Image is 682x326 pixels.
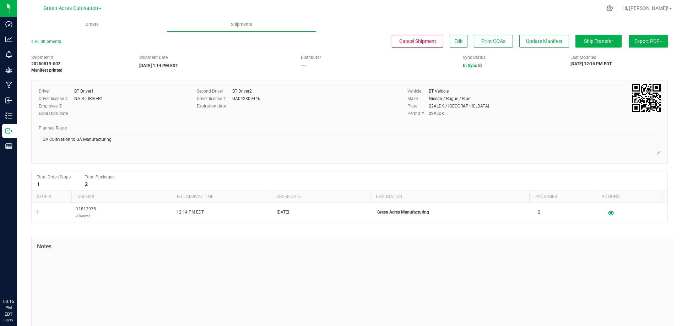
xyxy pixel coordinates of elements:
[519,35,569,48] button: Update Manifest
[474,35,513,48] button: Print COAs
[429,88,449,94] div: BT Vehicle
[39,126,67,131] span: Planned Route
[71,191,171,203] th: Order #
[139,63,178,68] strong: [DATE] 1:14 PM EDT
[221,21,262,28] span: Shipments
[36,209,38,216] span: 1
[454,38,463,44] span: Edit
[629,35,668,48] button: Export PDF
[197,103,232,109] label: Expiration date
[429,103,489,109] div: 22ALDK / [GEOGRAPHIC_DATA]
[37,175,71,179] span: Total Order/Stops
[5,21,12,28] inline-svg: Dashboard
[76,206,96,219] span: 11812975
[481,38,505,44] span: Print COAs
[139,54,168,61] label: Shipment Date
[171,191,270,203] th: Est. arrival time
[31,61,60,66] strong: 20250819-002
[429,95,470,102] div: Nissan / Rogue / Blue
[31,68,63,73] strong: Manifest printed
[197,88,232,94] label: Second Driver
[407,103,429,109] label: Plate
[5,112,12,119] inline-svg: Inventory
[3,317,14,323] p: 08/19
[85,181,88,187] strong: 2
[605,5,614,12] div: Manage settings
[463,54,486,61] label: Sync Status
[39,103,74,109] label: Employee ID
[17,17,167,32] a: Orders
[463,63,477,68] span: In Sync
[429,110,444,117] div: 22ALDK
[570,61,612,66] strong: [DATE] 12:15 PM EDT
[31,54,129,61] span: Shipment #
[632,84,661,112] img: Scan me!
[407,95,429,102] label: Make
[301,63,306,68] strong: ---
[43,5,98,11] span: Green Acres Cultivation
[39,95,74,102] label: Driver license #
[32,191,71,203] th: Stop #
[85,175,114,179] span: Total Packages
[407,88,429,94] label: Vehicle
[450,35,467,48] button: Edit
[529,191,596,203] th: Packages
[177,209,204,216] span: 12:14 PM EDT
[39,88,74,94] label: Driver
[526,38,563,44] span: Update Manifest
[76,212,96,219] p: Allocated
[167,17,316,32] a: Shipments
[3,298,14,317] p: 03:15 PM EDT
[407,110,429,117] label: Permit #
[197,95,232,102] label: Driver license #
[5,127,12,134] inline-svg: Outbound
[5,51,12,58] inline-svg: Monitoring
[301,54,321,61] label: Distributor
[271,191,370,203] th: Order date
[377,209,529,216] p: Green Acres Manufacturing
[392,35,443,48] button: Cancel Shipment
[5,143,12,150] inline-svg: Reports
[575,35,622,48] button: Ship Transfer
[76,21,108,28] span: Orders
[37,242,188,251] span: Notes
[39,110,74,117] label: Expiration date
[5,97,12,104] inline-svg: Inbound
[74,88,94,94] div: BT Driver1
[399,38,436,44] span: Cancel Shipment
[370,191,529,203] th: Destination
[232,88,252,94] div: BT Driver2
[7,269,28,291] iframe: Resource center
[37,181,40,187] strong: 1
[538,209,540,216] span: 2
[570,54,596,61] label: Last Modified
[5,36,12,43] inline-svg: Analytics
[584,38,613,44] span: Ship Transfer
[74,95,103,102] div: NA-BTDRIVER1
[5,66,12,73] inline-svg: Grow
[632,84,661,112] qrcode: 20250819-002
[232,95,260,102] div: GA042809446
[622,5,669,11] span: Hi, [PERSON_NAME]!
[31,39,61,44] a: All Shipments
[5,82,12,89] inline-svg: Manufacturing
[277,209,289,216] span: [DATE]
[596,191,662,203] th: Actions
